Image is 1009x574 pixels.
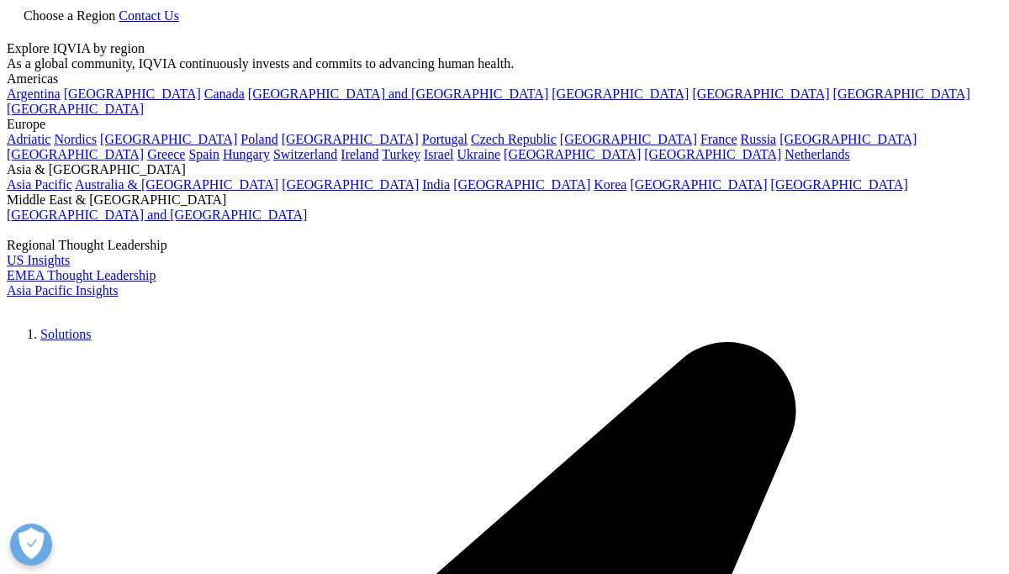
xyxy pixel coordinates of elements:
div: Regional Thought Leadership [7,238,1002,253]
a: [GEOGRAPHIC_DATA] [644,147,781,161]
a: [GEOGRAPHIC_DATA] [692,87,829,101]
a: US Insights [7,253,70,267]
a: Korea [594,177,626,192]
a: Czech Republic [471,132,557,146]
a: France [700,132,737,146]
a: Switzerland [273,147,337,161]
span: Choose a Region [24,8,115,23]
a: [GEOGRAPHIC_DATA] [504,147,641,161]
div: Americas [7,71,1002,87]
a: Asia Pacific Insights [7,283,118,298]
a: Russia [741,132,777,146]
a: Ireland [341,147,378,161]
div: Explore IQVIA by region [7,41,1002,56]
a: Adriatic [7,132,50,146]
a: India [422,177,450,192]
a: Portugal [422,132,468,146]
a: [GEOGRAPHIC_DATA] [453,177,590,192]
a: Canada [204,87,245,101]
a: [GEOGRAPHIC_DATA] [64,87,201,101]
a: Turkey [382,147,420,161]
a: Asia Pacific [7,177,72,192]
a: Contact Us [119,8,179,23]
a: [GEOGRAPHIC_DATA] and [GEOGRAPHIC_DATA] [7,208,307,222]
button: Open Preferences [10,524,52,566]
a: Israel [424,147,454,161]
a: [GEOGRAPHIC_DATA] [833,87,970,101]
a: Australia & [GEOGRAPHIC_DATA] [75,177,278,192]
a: Poland [240,132,277,146]
a: [GEOGRAPHIC_DATA] [552,87,689,101]
a: Spain [188,147,219,161]
a: EMEA Thought Leadership [7,268,156,282]
a: [GEOGRAPHIC_DATA] [779,132,917,146]
a: Solutions [40,327,91,341]
a: [GEOGRAPHIC_DATA] [560,132,697,146]
div: Middle East & [GEOGRAPHIC_DATA] [7,192,1002,208]
a: Hungary [223,147,270,161]
a: Nordics [54,132,97,146]
a: [GEOGRAPHIC_DATA] [7,147,144,161]
a: [GEOGRAPHIC_DATA] [100,132,237,146]
a: Netherlands [784,147,849,161]
div: As a global community, IQVIA continuously invests and commits to advancing human health. [7,56,1002,71]
a: Argentina [7,87,61,101]
div: Europe [7,117,1002,132]
a: [GEOGRAPHIC_DATA] [630,177,767,192]
a: [GEOGRAPHIC_DATA] [7,102,144,116]
a: [GEOGRAPHIC_DATA] [771,177,908,192]
div: Asia & [GEOGRAPHIC_DATA] [7,162,1002,177]
a: Ukraine [457,147,501,161]
a: [GEOGRAPHIC_DATA] [282,132,419,146]
a: Greece [147,147,185,161]
a: [GEOGRAPHIC_DATA] [282,177,419,192]
a: [GEOGRAPHIC_DATA] and [GEOGRAPHIC_DATA] [248,87,548,101]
